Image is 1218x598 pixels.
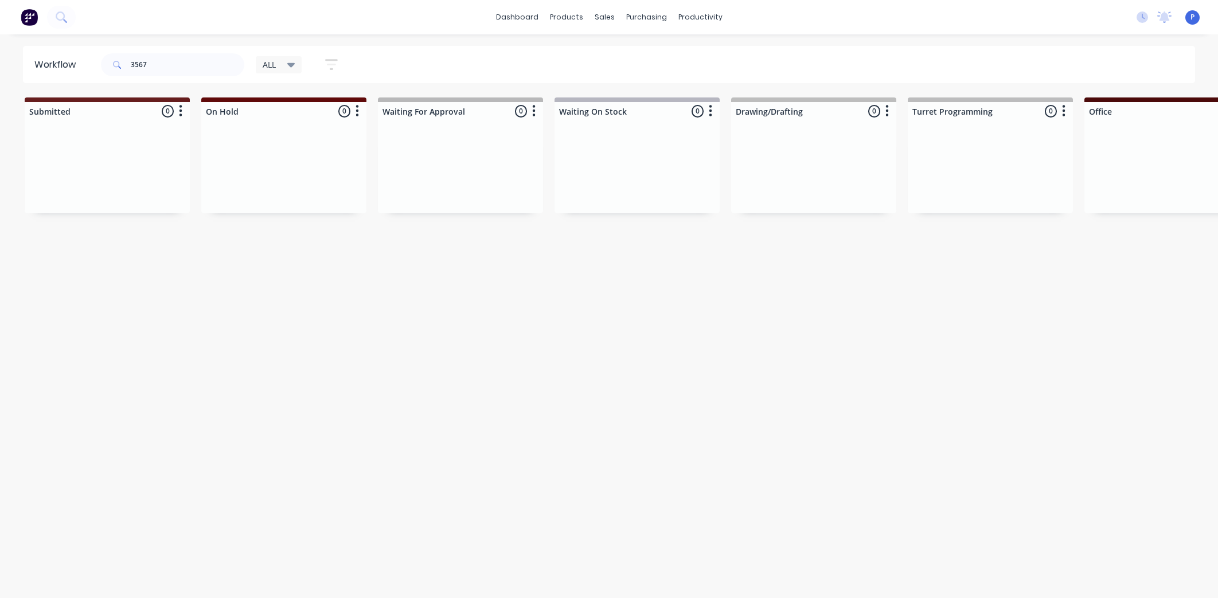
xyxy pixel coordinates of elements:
[673,9,728,26] div: productivity
[34,58,81,72] div: Workflow
[620,9,673,26] div: purchasing
[490,9,544,26] a: dashboard
[131,53,244,76] input: Search for orders...
[1190,12,1194,22] span: P
[589,9,620,26] div: sales
[21,9,38,26] img: Factory
[544,9,589,26] div: products
[263,58,276,71] span: ALL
